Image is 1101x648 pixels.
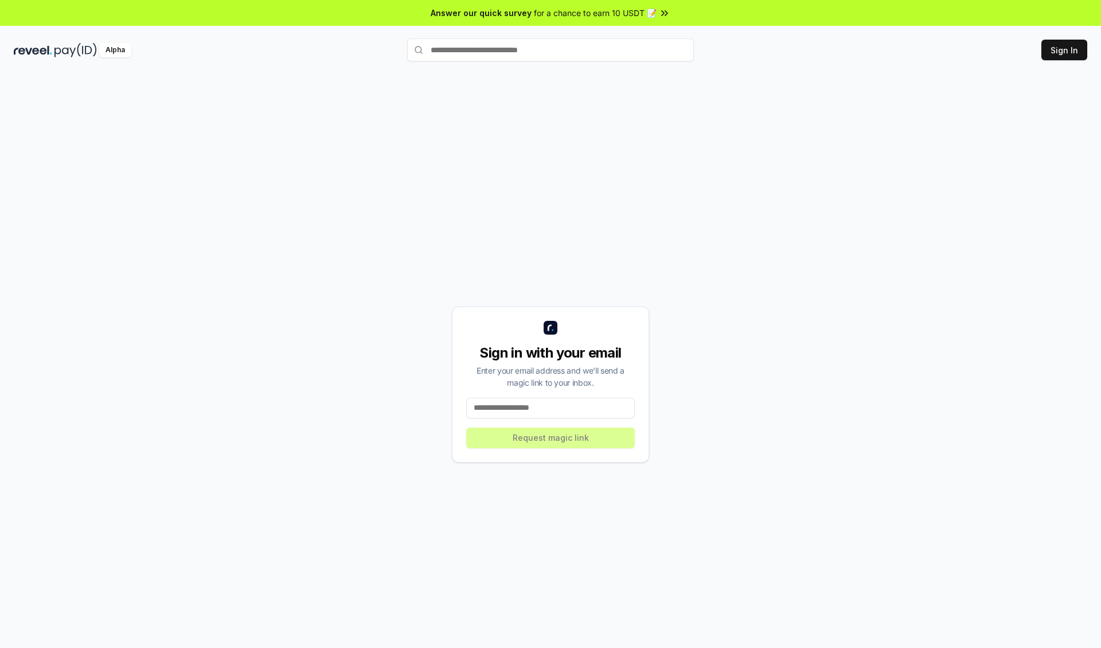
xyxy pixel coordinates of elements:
img: logo_small [544,321,557,335]
button: Sign In [1041,40,1087,60]
span: Answer our quick survey [431,7,532,19]
div: Alpha [99,43,131,57]
img: pay_id [54,43,97,57]
img: reveel_dark [14,43,52,57]
div: Sign in with your email [466,344,635,362]
span: for a chance to earn 10 USDT 📝 [534,7,657,19]
div: Enter your email address and we’ll send a magic link to your inbox. [466,364,635,389]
